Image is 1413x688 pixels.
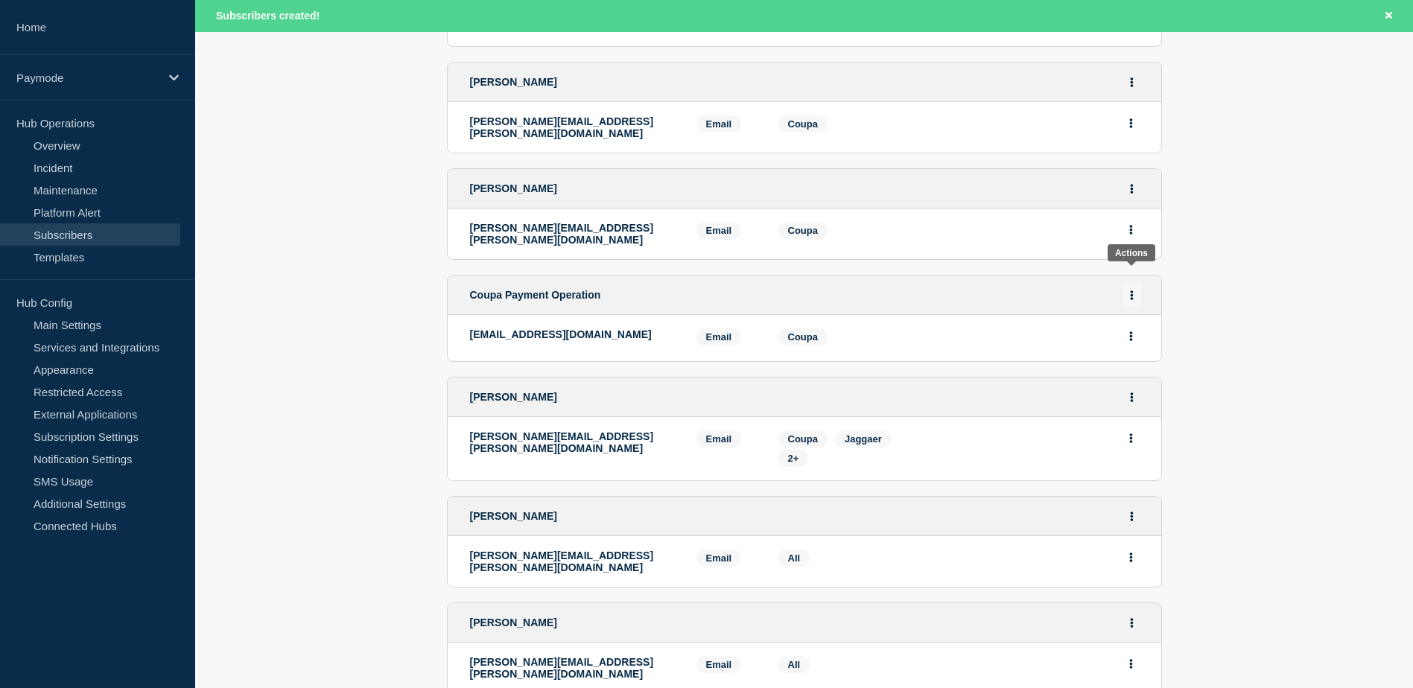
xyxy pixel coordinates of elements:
[470,656,674,680] p: [PERSON_NAME][EMAIL_ADDRESS][PERSON_NAME][DOMAIN_NAME]
[788,118,818,130] span: Coupa
[470,115,674,139] p: [PERSON_NAME][EMAIL_ADDRESS][PERSON_NAME][DOMAIN_NAME]
[1123,177,1141,200] button: Actions
[470,289,601,301] span: Coupa Payment Operation
[788,331,818,343] span: Coupa
[216,10,320,22] span: Subscribers created!
[470,617,557,628] span: [PERSON_NAME]
[788,453,799,464] span: 2+
[696,430,742,447] span: Email
[845,433,882,445] span: Jaggaer
[1122,325,1140,348] button: Actions
[1123,611,1141,634] button: Actions
[1122,546,1140,569] button: Actions
[470,222,674,246] p: [PERSON_NAME][EMAIL_ADDRESS][PERSON_NAME][DOMAIN_NAME]
[788,433,818,445] span: Coupa
[696,328,742,345] span: Email
[696,115,742,133] span: Email
[696,222,742,239] span: Email
[696,550,742,567] span: Email
[1123,386,1141,409] button: Actions
[696,656,742,673] span: Email
[788,225,818,236] span: Coupa
[1122,218,1140,241] button: Actions
[1122,112,1140,135] button: Actions
[470,76,557,88] span: [PERSON_NAME]
[470,430,674,454] p: [PERSON_NAME][EMAIL_ADDRESS][PERSON_NAME][DOMAIN_NAME]
[1123,71,1141,94] button: Actions
[470,510,557,522] span: [PERSON_NAME]
[788,552,801,564] span: All
[470,182,557,194] span: [PERSON_NAME]
[1123,505,1141,528] button: Actions
[470,550,674,573] p: [PERSON_NAME][EMAIL_ADDRESS][PERSON_NAME][DOMAIN_NAME]
[1115,248,1148,258] div: Actions
[470,328,674,340] p: [EMAIL_ADDRESS][DOMAIN_NAME]
[16,71,159,84] p: Paymode
[1122,652,1140,675] button: Actions
[788,659,801,670] span: All
[1122,427,1140,450] button: Actions
[470,391,557,403] span: [PERSON_NAME]
[1123,284,1141,307] button: Actions
[1379,7,1398,25] button: Close banner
